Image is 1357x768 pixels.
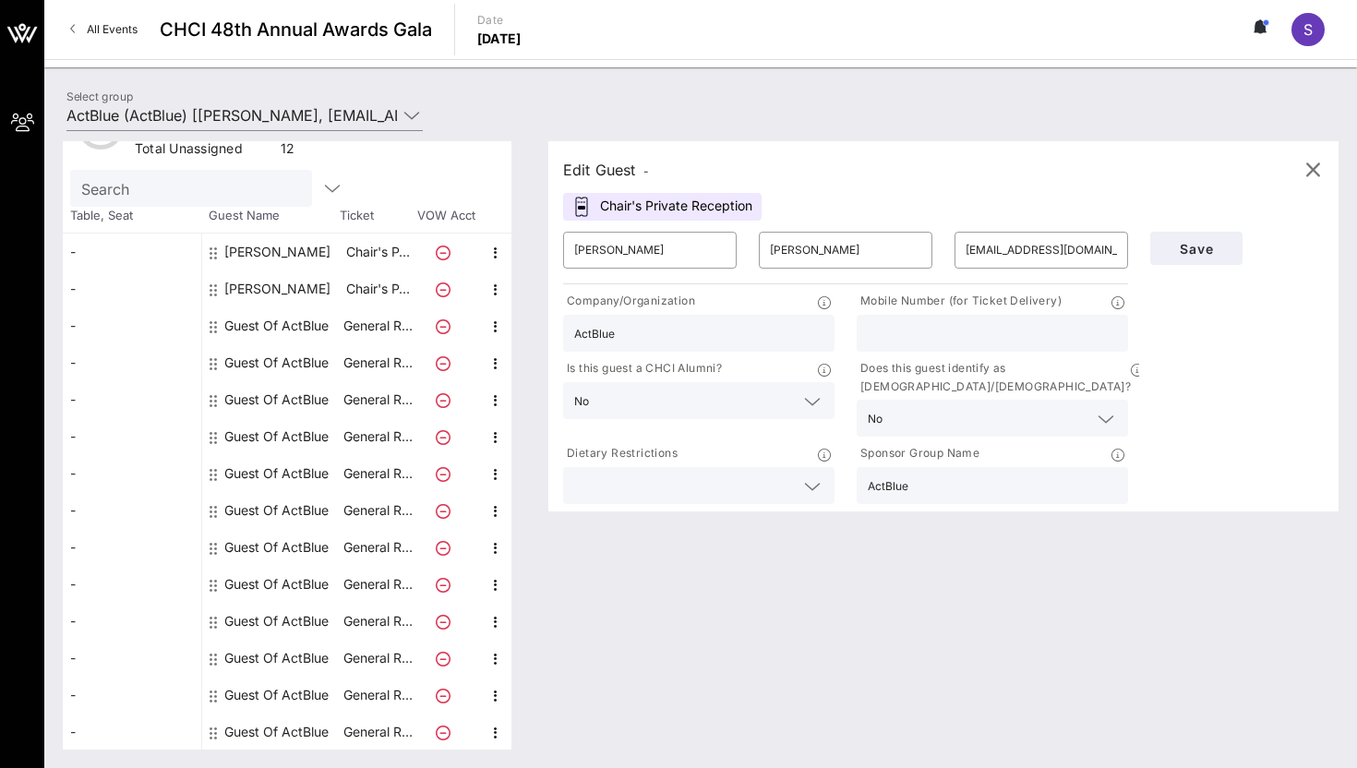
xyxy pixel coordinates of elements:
[59,15,149,44] a: All Events
[341,270,414,307] p: Chair's P…
[63,307,201,344] div: -
[574,235,726,265] input: First Name*
[1165,241,1228,257] span: Save
[341,418,414,455] p: General R…
[63,207,201,225] span: Table, Seat
[341,640,414,677] p: General R…
[63,418,201,455] div: -
[224,566,329,603] div: Guest Of ActBlue
[224,492,329,529] div: Guest Of ActBlue
[341,566,414,603] p: General R…
[63,492,201,529] div: -
[477,30,522,48] p: [DATE]
[857,292,1062,311] p: Mobile Number (for Ticket Delivery)
[341,344,414,381] p: General R…
[341,455,414,492] p: General R…
[224,529,329,566] div: Guest Of ActBlue
[224,418,329,455] div: Guest Of ActBlue
[1291,13,1325,46] div: S
[224,344,329,381] div: Guest Of ActBlue
[643,164,649,178] span: -
[63,455,201,492] div: -
[1303,20,1313,39] span: S
[224,603,329,640] div: Guest Of ActBlue
[224,714,329,750] div: Guest Of ActBlue
[563,382,835,419] div: No
[340,207,414,225] span: Ticket
[201,207,340,225] span: Guest Name
[63,566,201,603] div: -
[563,444,678,463] p: Dietary Restrictions
[868,413,883,426] div: No
[224,307,329,344] div: Guest Of ActBlue
[63,603,201,640] div: -
[563,157,649,183] div: Edit Guest
[63,344,201,381] div: -
[63,640,201,677] div: -
[63,677,201,714] div: -
[563,359,722,378] p: Is this guest a CHCI Alumni?
[341,603,414,640] p: General R…
[63,234,201,270] div: -
[341,714,414,750] p: General R…
[160,16,432,43] span: CHCI 48th Annual Awards Gala
[224,677,329,714] div: Guest Of ActBlue
[341,677,414,714] p: General R…
[224,640,329,677] div: Guest Of ActBlue
[341,381,414,418] p: General R…
[477,11,522,30] p: Date
[857,444,979,463] p: Sponsor Group Name
[770,235,921,265] input: Last Name*
[224,381,329,418] div: Guest Of ActBlue
[63,381,201,418] div: -
[341,529,414,566] p: General R…
[341,234,414,270] p: Chair's P…
[563,292,695,311] p: Company/Organization
[63,270,201,307] div: -
[224,234,330,270] div: Lorena Martinez
[135,139,273,162] div: Total Unassigned
[63,714,201,750] div: -
[857,359,1131,396] p: Does this guest identify as [DEMOGRAPHIC_DATA]/[DEMOGRAPHIC_DATA]?
[281,139,295,162] div: 12
[1150,232,1243,265] button: Save
[224,455,329,492] div: Guest Of ActBlue
[87,22,138,36] span: All Events
[414,207,478,225] span: VOW Acct
[563,193,762,221] div: Chair's Private Reception
[341,307,414,344] p: General R…
[857,400,1128,437] div: No
[63,529,201,566] div: -
[66,90,133,103] label: Select group
[574,395,589,408] div: No
[224,270,330,307] div: Regina Wallace-Jones
[966,235,1117,265] input: Email*
[341,492,414,529] p: General R…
